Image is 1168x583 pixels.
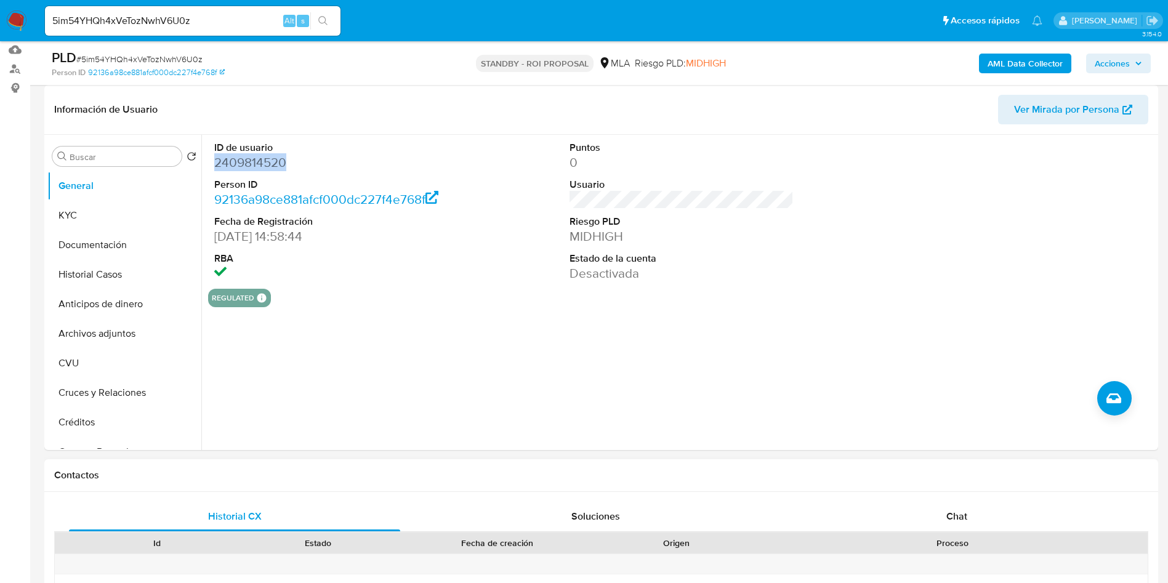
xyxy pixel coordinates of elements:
span: s [301,15,305,26]
dt: ID de usuario [214,141,439,155]
div: MLA [598,57,630,70]
span: Soluciones [571,509,620,523]
dt: Fecha de Registración [214,215,439,228]
b: AML Data Collector [988,54,1063,73]
button: Historial Casos [47,260,201,289]
div: Fecha de creación [408,537,587,549]
button: Volver al orden por defecto [187,151,196,165]
button: Acciones [1086,54,1151,73]
dd: 2409814520 [214,154,439,171]
input: Buscar [70,151,177,163]
dt: Riesgo PLD [570,215,794,228]
a: 92136a98ce881afcf000dc227f4e768f [88,67,225,78]
span: MIDHIGH [686,56,726,70]
p: STANDBY - ROI PROPOSAL [476,55,594,72]
button: KYC [47,201,201,230]
a: Salir [1146,14,1159,27]
dt: Person ID [214,178,439,191]
span: Ver Mirada por Persona [1014,95,1119,124]
span: # 5im54YHQh4xVeTozNwhV6U0z [76,53,203,65]
dt: Estado de la cuenta [570,252,794,265]
div: Proceso [766,537,1139,549]
div: Id [85,537,229,549]
span: Historial CX [208,509,262,523]
button: Ver Mirada por Persona [998,95,1148,124]
button: Créditos [47,408,201,437]
h1: Información de Usuario [54,103,158,116]
b: PLD [52,47,76,67]
dt: Puntos [570,141,794,155]
button: AML Data Collector [979,54,1071,73]
p: gustavo.deseta@mercadolibre.com [1072,15,1142,26]
div: Estado [246,537,390,549]
button: Cruces y Relaciones [47,378,201,408]
button: Buscar [57,151,67,161]
span: Accesos rápidos [951,14,1020,27]
span: Riesgo PLD: [635,57,726,70]
dt: RBA [214,252,439,265]
span: Acciones [1095,54,1130,73]
h1: Contactos [54,469,1148,481]
span: 3.154.0 [1142,29,1162,39]
button: Cuentas Bancarias [47,437,201,467]
dd: [DATE] 14:58:44 [214,228,439,245]
button: General [47,171,201,201]
button: regulated [212,296,254,300]
button: CVU [47,348,201,378]
dd: MIDHIGH [570,228,794,245]
span: Chat [946,509,967,523]
dd: Desactivada [570,265,794,282]
a: Notificaciones [1032,15,1042,26]
b: Person ID [52,67,86,78]
div: Origen [605,537,749,549]
dt: Usuario [570,178,794,191]
button: Anticipos de dinero [47,289,201,319]
span: Alt [284,15,294,26]
a: 92136a98ce881afcf000dc227f4e768f [214,190,438,208]
dd: 0 [570,154,794,171]
button: Documentación [47,230,201,260]
input: Buscar usuario o caso... [45,13,340,29]
button: search-icon [310,12,336,30]
button: Archivos adjuntos [47,319,201,348]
